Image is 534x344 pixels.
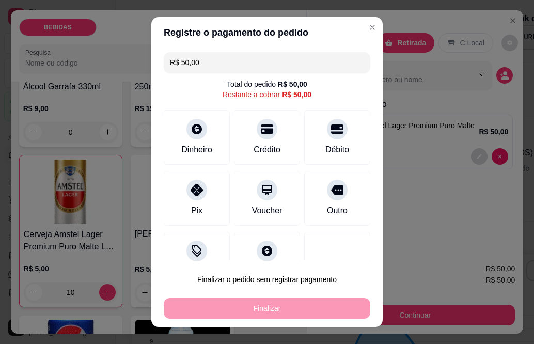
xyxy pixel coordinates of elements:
[227,79,307,89] div: Total do pedido
[181,144,212,156] div: Dinheiro
[364,19,381,36] button: Close
[327,205,348,217] div: Outro
[191,205,202,217] div: Pix
[254,144,280,156] div: Crédito
[223,89,311,100] div: Restante a cobrar
[325,144,349,156] div: Débito
[164,269,370,290] button: Finalizar o pedido sem registrar pagamento
[282,89,311,100] div: R$ 50,00
[278,79,307,89] div: R$ 50,00
[252,205,282,217] div: Voucher
[151,17,383,48] header: Registre o pagamento do pedido
[170,52,364,73] input: Ex.: hambúrguer de cordeiro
